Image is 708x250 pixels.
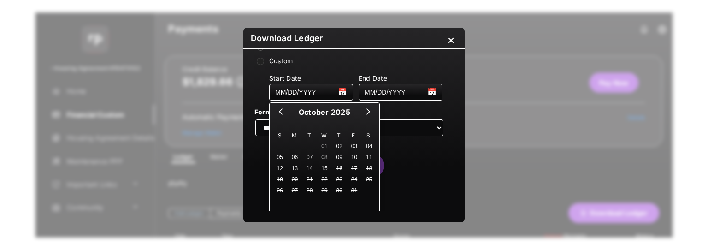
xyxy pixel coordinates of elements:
button: 0002 October 275th 2025 [332,141,347,152]
button: 0030 October 303rd 2025 [332,185,347,196]
button: 0021 October 294th 2025 [302,174,317,185]
span: W [317,130,331,141]
button: 0026 October 299th 2025 [272,185,287,196]
button: 0022 October 295th 2025 [317,174,332,185]
span: S [272,130,287,141]
button: 0015 October 288th 2025 [317,163,332,174]
label: Format: [254,108,442,116]
button: 0013 October 286th 2025 [287,163,302,174]
button: 0029 October 302nd 2025 [317,185,332,196]
button: 0024 October 297th 2025 [347,174,361,185]
button: 0010 October 283rd 2025 [347,152,361,163]
button: Previous month [272,106,289,119]
button: 0019 October 292nd 2025 [272,174,287,185]
button: MM/DD/YYYY [269,84,353,101]
button: 0031 October 304th 2025 [347,185,361,196]
span: F [346,130,361,141]
button: 0018 October 291st 2025 [362,163,377,174]
button: 0009 October 282nd 2025 [332,152,347,163]
div: × [447,32,455,53]
span: T [302,130,317,141]
label: Start Date [269,74,353,82]
button: Next month [360,106,377,119]
button: 0028 October 301st 2025 [302,185,317,196]
button: 0006 October 279th 2025 [287,152,302,163]
button: 0007 October 280th 2025 [302,152,317,163]
button: 0003 October 276th 2025 [347,141,361,152]
span: M [287,130,302,141]
span: T [331,130,346,141]
button: 0020 October 293rd 2025 [287,174,302,185]
div: Calendar day picker [272,106,377,211]
button: 0017 October 290th 2025 [347,163,361,174]
button: 0004 October 277th 2025 [362,141,377,152]
button: 0011 October 284th 2025 [362,152,377,163]
span: MM/DD/YYYY [275,89,316,96]
button: 0005 October 278th 2025 [272,152,287,163]
h4: October 2025 [299,107,350,117]
button: 0012 October 285th 2025 [272,163,287,174]
label: End Date [359,74,442,82]
button: 0001 October 274th 2025 [317,141,332,152]
span: MM/DD/YYYY [365,89,406,96]
button: 0014 October 287th 2025 [302,163,317,174]
button: 0023 October 296th 2025 [332,174,347,185]
h2: Download Ledger [243,28,330,48]
label: Custom [269,57,293,65]
span: S [361,130,376,141]
button: 0008 October 281st 2025 [317,152,332,163]
button: 0027 October 300th 2025 [287,185,302,196]
button: MM/DD/YYYY [359,84,442,101]
button: 0025 October 298th 2025 [362,174,377,185]
button: 0016 October 289th 2025 [332,163,347,174]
